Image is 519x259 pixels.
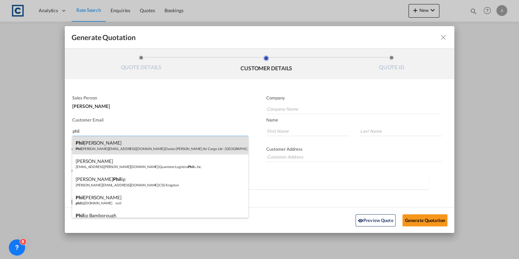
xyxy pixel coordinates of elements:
[439,33,447,41] md-icon: icon-close fg-AAA8AD cursor m-0
[72,152,247,162] input: Contact Number
[204,55,329,74] li: CUSTOMER DETAILS
[72,199,152,205] md-checkbox: Checkbox No Ink
[329,55,454,74] li: QUOTE ID
[72,33,135,42] span: Generate Quotation
[266,126,349,136] input: First Name
[266,152,442,162] input: Customer Address
[72,95,247,100] p: Sales Person
[73,126,248,136] input: Search by Customer Name/Email Id/Company
[359,126,442,136] input: Last Name
[72,168,429,173] p: CC Emails
[266,95,441,100] p: Company
[72,100,247,109] div: [PERSON_NAME]
[78,55,204,74] li: QUOTE DETAILS
[72,146,247,152] p: Contact
[402,214,447,226] button: Generate Quotation
[72,176,429,189] md-chips-wrap: Chips container. Enter the text area, then type text, and press enter to add a chip.
[358,218,363,223] md-icon: icon-eye
[266,117,454,123] p: Name
[266,146,303,152] span: Customer Address
[65,26,454,233] md-dialog: Generate QuotationQUOTE ...
[267,104,441,114] input: Company Name
[355,214,396,226] button: icon-eyePreview Quote
[72,117,248,123] p: Customer Email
